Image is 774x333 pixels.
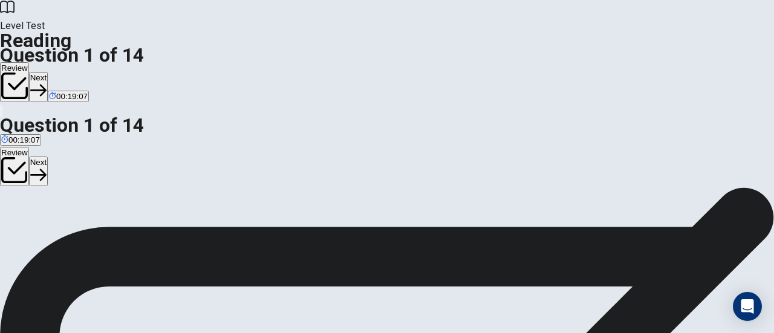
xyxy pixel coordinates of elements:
button: 00:19:07 [48,91,89,102]
span: 00:19:07 [56,92,88,101]
div: Open Intercom Messenger [733,292,762,321]
button: Next [29,157,48,186]
button: Next [29,72,48,102]
span: 00:19:07 [8,135,40,144]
